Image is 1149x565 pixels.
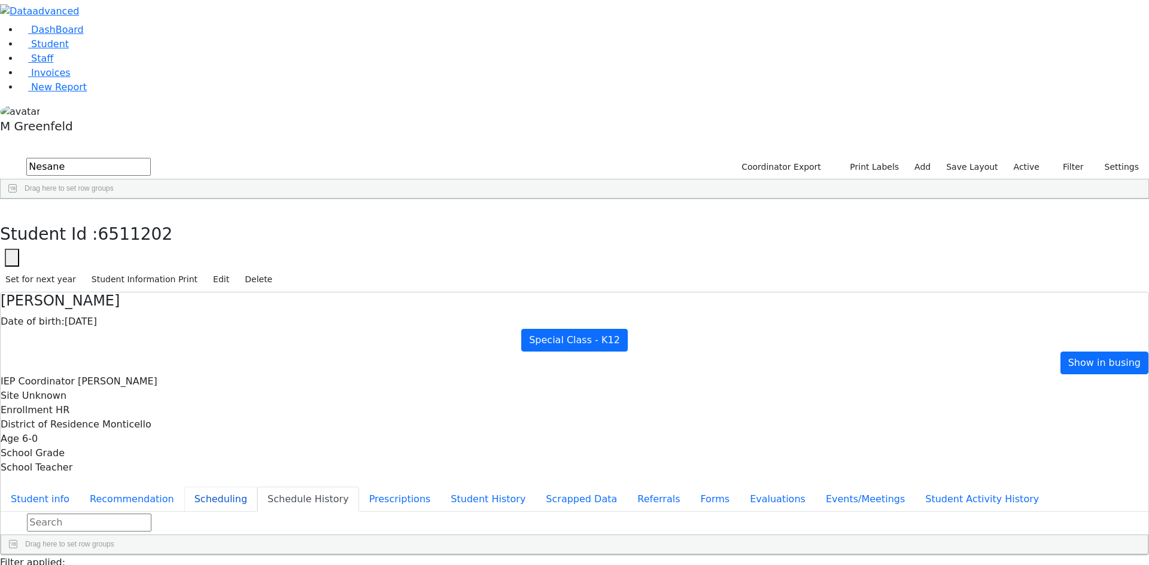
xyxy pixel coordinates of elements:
span: DashBoard [31,24,84,35]
a: Invoices [19,67,71,78]
a: Staff [19,53,53,64]
a: Student [19,38,69,50]
span: Drag here to set row groups [25,540,114,548]
span: Staff [31,53,53,64]
button: Forms [690,487,740,512]
label: District of Residence [1,417,99,432]
button: Student Activity History [915,487,1049,512]
label: School Teacher [1,460,72,475]
label: School Grade [1,446,65,460]
button: Edit [208,270,235,289]
span: Unknown [22,390,66,401]
a: Add [909,158,936,176]
button: Student History [440,487,536,512]
label: IEP Coordinator [1,374,75,389]
button: Scheduling [184,487,257,512]
button: Save Layout [941,158,1003,176]
span: New Report [31,81,87,93]
button: Events/Meetings [816,487,915,512]
span: 6-0 [22,433,38,444]
span: Monticello [102,419,151,430]
button: Filter [1047,158,1089,176]
a: New Report [19,81,87,93]
button: Referrals [627,487,690,512]
button: Evaluations [740,487,816,512]
h4: [PERSON_NAME] [1,292,1148,310]
input: Search [26,158,151,176]
a: DashBoard [19,24,84,35]
button: Recommendation [80,487,184,512]
button: Delete [239,270,278,289]
label: Active [1008,158,1045,176]
span: Show in busing [1068,357,1141,368]
span: Student [31,38,69,50]
label: Enrollment [1,403,53,417]
button: Print Labels [836,158,904,176]
span: Invoices [31,67,71,78]
a: Show in busing [1060,352,1148,374]
button: Prescriptions [359,487,441,512]
span: 6511202 [98,224,173,244]
button: Scrapped Data [536,487,627,512]
span: HR [56,404,69,416]
button: Student info [1,487,80,512]
input: Search [27,514,151,532]
button: Settings [1089,158,1144,176]
label: Age [1,432,19,446]
a: Special Class - K12 [521,329,628,352]
span: [PERSON_NAME] [78,375,157,387]
span: Drag here to set row groups [25,184,114,193]
div: [DATE] [1,314,1148,329]
button: Schedule History [257,487,359,512]
button: Student Information Print [86,270,203,289]
button: Coordinator Export [734,158,826,176]
label: Date of birth: [1,314,65,329]
label: Site [1,389,19,403]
